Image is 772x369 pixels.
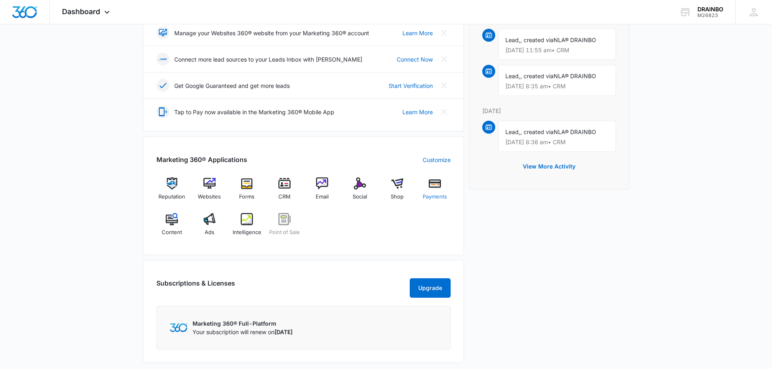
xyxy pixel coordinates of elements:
a: Shop [382,177,413,207]
button: Upgrade [410,278,451,298]
span: NLA® DRAINBO [554,73,596,79]
a: Websites [194,177,225,207]
span: Lead, [505,73,520,79]
button: Close [438,79,451,92]
a: Learn More [402,29,433,37]
span: NLA® DRAINBO [554,128,596,135]
span: Social [353,193,367,201]
span: Email [316,193,329,201]
a: Reputation [156,177,188,207]
span: Lead, [505,128,520,135]
span: Shop [391,193,404,201]
a: Intelligence [231,213,263,242]
p: Your subscription will renew on [192,328,293,336]
span: CRM [278,193,291,201]
p: [DATE] 8:35 am • CRM [505,83,609,89]
a: Learn More [402,108,433,116]
span: Lead, [505,36,520,43]
img: Marketing 360 Logo [170,323,188,332]
span: Reputation [158,193,185,201]
p: Get Google Guaranteed and get more leads [174,81,290,90]
a: Point of Sale [269,213,300,242]
p: [DATE] 8:36 am • CRM [505,139,609,145]
button: Close [438,26,451,39]
span: , created via [520,36,554,43]
div: account name [697,6,723,13]
a: Customize [423,156,451,164]
span: Content [162,228,182,237]
span: Point of Sale [269,228,300,237]
a: Forms [231,177,263,207]
span: Intelligence [233,228,261,237]
p: Connect more lead sources to your Leads Inbox with [PERSON_NAME] [174,55,362,64]
a: Ads [194,213,225,242]
a: Payments [419,177,451,207]
a: CRM [269,177,300,207]
button: View More Activity [515,157,584,176]
a: Content [156,213,188,242]
a: Start Verification [389,81,433,90]
span: [DATE] [274,328,293,335]
button: Close [438,53,451,66]
p: [DATE] [482,107,616,115]
p: [DATE] 11:55 am • CRM [505,47,609,53]
div: account id [697,13,723,18]
span: Forms [239,193,254,201]
span: Payments [423,193,447,201]
a: Social [344,177,375,207]
h2: Subscriptions & Licenses [156,278,235,294]
span: , created via [520,73,554,79]
span: NLA® DRAINBO [554,36,596,43]
p: Tap to Pay now available in the Marketing 360® Mobile App [174,108,334,116]
a: Connect Now [397,55,433,64]
span: , created via [520,128,554,135]
span: Websites [198,193,221,201]
button: Close [438,105,451,118]
p: Manage your Websites 360® website from your Marketing 360® account [174,29,369,37]
h2: Marketing 360® Applications [156,155,247,164]
p: Marketing 360® Full-Platform [192,319,293,328]
span: Dashboard [62,7,100,16]
span: Ads [205,228,214,237]
a: Email [307,177,338,207]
